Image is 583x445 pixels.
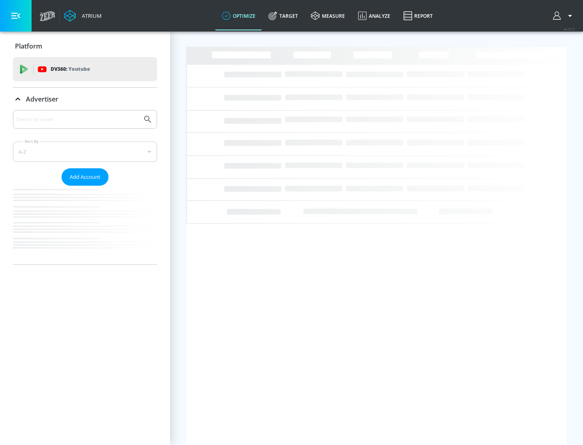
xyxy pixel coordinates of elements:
a: Atrium [64,10,102,22]
p: Advertiser [26,95,58,104]
label: Sort By [23,139,40,144]
div: Platform [13,35,157,57]
span: v 4.33.5 [564,27,575,31]
a: Analyze [351,1,397,30]
p: Platform [15,42,42,51]
a: measure [304,1,351,30]
div: A-Z [13,142,157,162]
a: Report [397,1,439,30]
div: Atrium [79,12,102,19]
div: DV360: Youtube [13,57,157,81]
nav: list of Advertiser [13,186,157,264]
span: Add Account [70,172,100,182]
a: optimize [215,1,262,30]
div: Advertiser [13,88,157,110]
button: Add Account [62,168,109,186]
a: Target [262,1,304,30]
div: Advertiser [13,110,157,264]
p: DV360: [51,65,90,74]
input: Search by name [16,114,139,125]
p: Youtube [68,65,90,73]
